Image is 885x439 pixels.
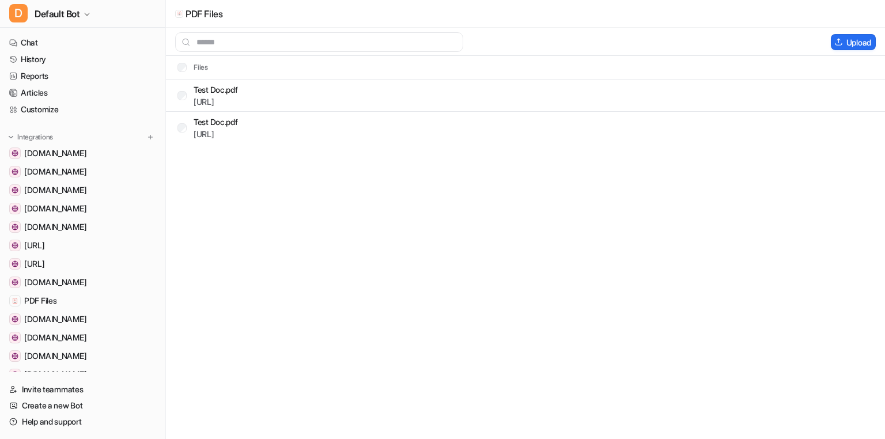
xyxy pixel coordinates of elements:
img: www.figma.com [12,168,18,175]
a: meet.google.com[DOMAIN_NAME] [5,200,161,217]
a: Reports [5,68,161,84]
a: [URL] [194,97,214,107]
span: [URL] [24,240,45,251]
img: gorgiasio.webflow.io [12,316,18,323]
span: [DOMAIN_NAME] [24,166,86,177]
a: [URL] [194,129,214,139]
a: PDF FilesPDF Files [5,293,161,309]
img: www.eesel.ai [12,242,18,249]
span: [DOMAIN_NAME] [24,203,86,214]
a: www.example.com[DOMAIN_NAME] [5,274,161,290]
a: amplitude.com[DOMAIN_NAME] [5,330,161,346]
img: github.com [12,150,18,157]
img: www.atlassian.com [12,224,18,230]
img: menu_add.svg [146,133,154,141]
a: dashboard.eesel.ai[URL] [5,256,161,272]
a: Create a new Bot [5,398,161,414]
img: expand menu [7,133,15,141]
a: www.eesel.ai[URL] [5,237,161,253]
a: Articles [5,85,161,101]
p: Integrations [17,133,53,142]
p: PDF Files [186,8,222,20]
img: chatgpt.com [12,187,18,194]
img: amplitude.com [12,334,18,341]
img: dashboard.eesel.ai [12,260,18,267]
span: [DOMAIN_NAME] [24,277,86,288]
p: Test Doc.pdf [194,116,238,128]
p: Test Doc.pdf [194,84,238,96]
span: [DOMAIN_NAME] [24,350,86,362]
span: PDF Files [24,295,56,306]
span: [DOMAIN_NAME] [24,332,86,343]
span: [URL] [24,258,45,270]
a: www.figma.com[DOMAIN_NAME] [5,164,161,180]
a: chatgpt.com[DOMAIN_NAME] [5,182,161,198]
img: mail.google.com [12,371,18,378]
span: Default Bot [35,6,80,22]
a: github.com[DOMAIN_NAME] [5,145,161,161]
th: Files [168,60,209,74]
span: [DOMAIN_NAME] [24,184,86,196]
span: [DOMAIN_NAME] [24,221,86,233]
a: Chat [5,35,161,51]
a: History [5,51,161,67]
span: [DOMAIN_NAME] [24,313,86,325]
img: faq.heartandsoil.co [12,353,18,359]
img: meet.google.com [12,205,18,212]
a: Help and support [5,414,161,430]
span: D [9,4,28,22]
a: gorgiasio.webflow.io[DOMAIN_NAME] [5,311,161,327]
button: Upload [831,34,876,50]
button: Integrations [5,131,56,143]
a: faq.heartandsoil.co[DOMAIN_NAME] [5,348,161,364]
a: mail.google.com[DOMAIN_NAME] [5,366,161,383]
img: www.example.com [12,279,18,286]
a: Invite teammates [5,381,161,398]
img: PDF Files [12,297,18,304]
span: [DOMAIN_NAME] [24,147,86,159]
span: [DOMAIN_NAME] [24,369,86,380]
a: www.atlassian.com[DOMAIN_NAME] [5,219,161,235]
img: upload-file icon [177,11,182,16]
a: Customize [5,101,161,118]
